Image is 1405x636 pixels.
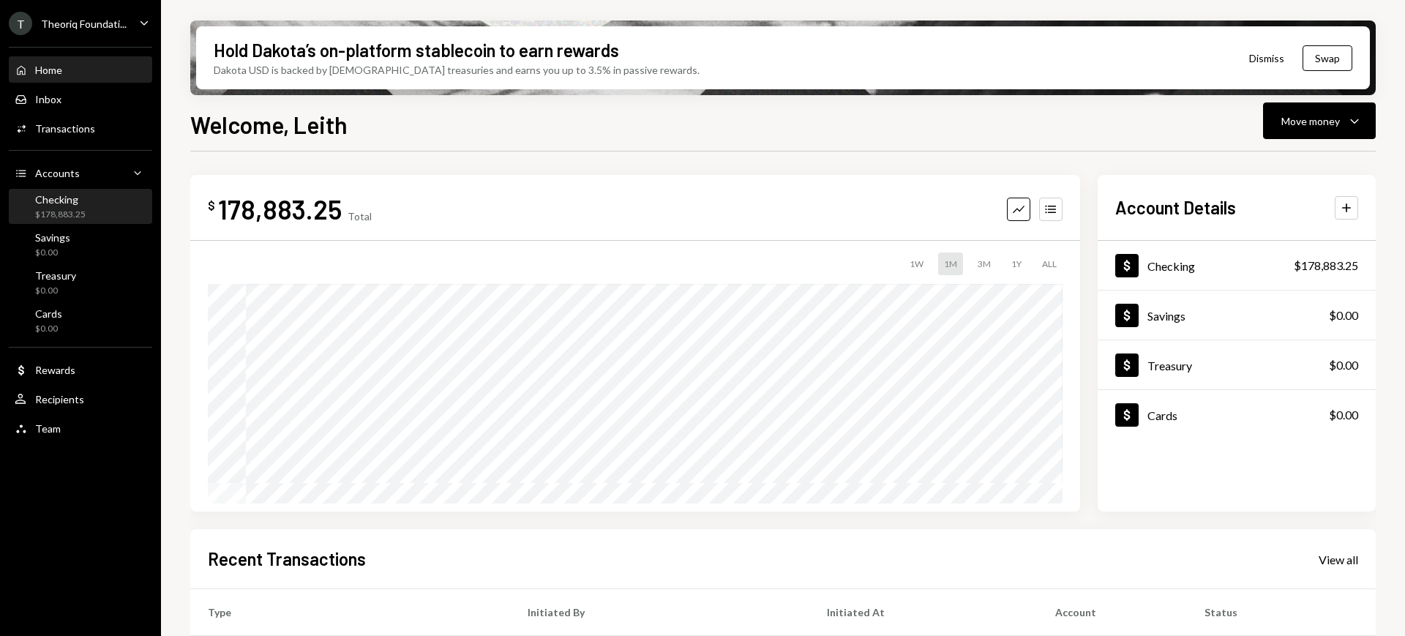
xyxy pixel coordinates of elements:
[1294,257,1358,274] div: $178,883.25
[1098,241,1376,290] a: Checking$178,883.25
[214,62,700,78] div: Dakota USD is backed by [DEMOGRAPHIC_DATA] treasuries and earns you up to 3.5% in passive rewards.
[9,386,152,412] a: Recipients
[35,393,84,405] div: Recipients
[1147,408,1177,422] div: Cards
[9,415,152,441] a: Team
[35,422,61,435] div: Team
[1115,195,1236,220] h2: Account Details
[218,192,342,225] div: 178,883.25
[1147,259,1195,273] div: Checking
[1147,309,1185,323] div: Savings
[9,303,152,338] a: Cards$0.00
[9,189,152,224] a: Checking$178,883.25
[9,265,152,300] a: Treasury$0.00
[1303,45,1352,71] button: Swap
[35,364,75,376] div: Rewards
[35,269,76,282] div: Treasury
[809,589,1038,636] th: Initiated At
[35,167,80,179] div: Accounts
[1098,390,1376,439] a: Cards$0.00
[938,252,963,275] div: 1M
[35,93,61,105] div: Inbox
[1263,102,1376,139] button: Move money
[35,307,62,320] div: Cards
[208,547,366,571] h2: Recent Transactions
[972,252,997,275] div: 3M
[9,115,152,141] a: Transactions
[1319,551,1358,567] a: View all
[1005,252,1027,275] div: 1Y
[35,247,70,259] div: $0.00
[35,323,62,335] div: $0.00
[1329,356,1358,374] div: $0.00
[9,356,152,383] a: Rewards
[190,589,510,636] th: Type
[1329,307,1358,324] div: $0.00
[9,86,152,112] a: Inbox
[1038,589,1187,636] th: Account
[35,209,86,221] div: $178,883.25
[510,589,810,636] th: Initiated By
[214,38,619,62] div: Hold Dakota’s on-platform stablecoin to earn rewards
[190,110,348,139] h1: Welcome, Leith
[9,12,32,35] div: T
[1098,340,1376,389] a: Treasury$0.00
[9,160,152,186] a: Accounts
[35,285,76,297] div: $0.00
[348,210,372,222] div: Total
[1319,553,1358,567] div: View all
[35,193,86,206] div: Checking
[35,231,70,244] div: Savings
[1147,359,1192,373] div: Treasury
[208,198,215,213] div: $
[1187,589,1376,636] th: Status
[1036,252,1063,275] div: ALL
[9,56,152,83] a: Home
[35,122,95,135] div: Transactions
[1329,406,1358,424] div: $0.00
[41,18,127,30] div: Theoriq Foundati...
[1231,41,1303,75] button: Dismiss
[9,227,152,262] a: Savings$0.00
[1098,291,1376,340] a: Savings$0.00
[1281,113,1340,129] div: Move money
[35,64,62,76] div: Home
[904,252,929,275] div: 1W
